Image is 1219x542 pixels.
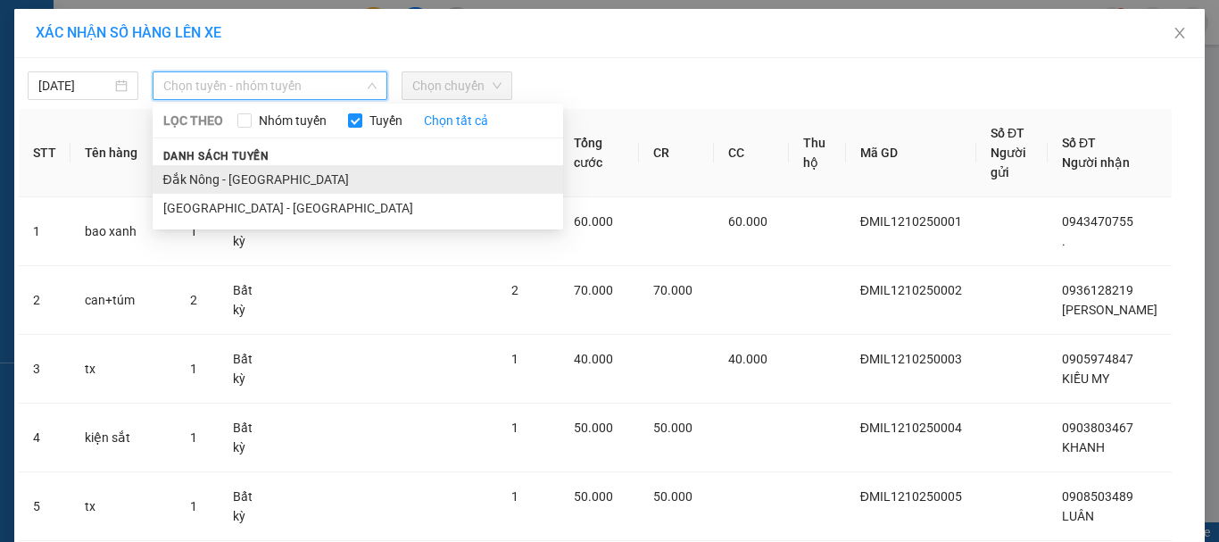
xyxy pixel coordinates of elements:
th: Mã GD [846,109,976,197]
span: 1 [190,362,197,376]
li: [GEOGRAPHIC_DATA] - [GEOGRAPHIC_DATA] [153,194,563,222]
div: Dãy 4-B15 bến xe [GEOGRAPHIC_DATA] [116,15,297,79]
span: 40.000 [728,352,767,366]
span: Chọn chuyến [412,72,502,99]
td: bao xanh [70,197,176,266]
td: tx [70,335,176,404]
span: 0936128219 [1062,283,1133,297]
td: 2 [19,266,70,335]
span: XÁC NHẬN SỐ HÀNG LÊN XE [36,24,221,41]
span: 0943470755 [1062,214,1133,229]
div: THẢO LY [116,79,297,101]
span: Số ĐT [991,126,1024,140]
span: 40.000 [574,352,613,366]
span: 50.000 [653,421,692,435]
span: 50.000 [574,489,613,504]
span: 1 [511,421,518,435]
span: Người gửi [991,146,1026,179]
span: ĐMIL1210250001 [860,214,962,229]
span: 1 [190,499,197,513]
button: Close [1155,9,1205,59]
span: [PERSON_NAME] [1062,303,1157,317]
span: Nhóm tuyến [252,111,334,130]
span: ĐMIL1210250002 [860,283,962,297]
span: Gửi: [15,17,43,36]
li: Đắk Nông - [GEOGRAPHIC_DATA] [153,165,563,194]
span: 2 [190,293,197,307]
td: Bất kỳ [219,335,276,404]
span: 70.000 [653,283,692,297]
span: Chọn tuyến - nhóm tuyến [163,72,377,99]
td: tx [70,472,176,541]
span: 0905974847 [1062,352,1133,366]
th: Tổng cước [560,109,639,197]
td: Bất kỳ [219,197,276,266]
span: close [1173,26,1187,40]
td: Bất kỳ [219,472,276,541]
span: 50.000 [653,489,692,504]
span: 1 [511,489,518,504]
span: 0903803467 [1062,421,1133,435]
th: Tên hàng [70,109,176,197]
span: 1 [511,352,518,366]
th: STT [19,109,70,197]
td: 1 [19,197,70,266]
td: 5 [19,472,70,541]
span: 1 [190,430,197,445]
span: ĐMIL1210250004 [860,421,962,435]
span: Tuyến [362,111,410,130]
span: down [367,80,377,91]
span: 60.000 [574,214,613,229]
td: can+túm [70,266,176,335]
span: 50.000 [574,421,613,435]
td: Bất kỳ [219,404,276,472]
span: Danh sách tuyến [153,148,280,164]
span: KHANH [1062,440,1105,454]
th: CC [714,109,789,197]
span: 0908503489 [1062,489,1133,504]
span: 1 [190,224,197,238]
a: Chọn tất cả [424,111,488,130]
span: 70.000 [574,283,613,297]
th: CR [639,109,714,197]
td: 4 [19,404,70,472]
span: Người nhận [1062,155,1130,170]
span: 60.000 [728,214,767,229]
span: Nhận: [116,17,159,36]
span: LỌC THEO [163,111,223,130]
td: 3 [19,335,70,404]
span: Số ĐT [1062,136,1096,150]
th: Thu hộ [789,109,846,197]
span: . [1062,234,1066,248]
span: ĐMIL1210250003 [860,352,962,366]
input: 12/10/2025 [38,76,112,96]
span: LUÂN [1062,509,1094,523]
span: KIỀU MY [1062,371,1109,386]
span: ĐMIL1210250005 [860,489,962,504]
div: Đăk Mil [15,15,104,58]
span: 2 [511,283,518,297]
div: 0935954284 [116,101,297,126]
td: Bất kỳ [219,266,276,335]
td: kiện sắt [70,404,176,472]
